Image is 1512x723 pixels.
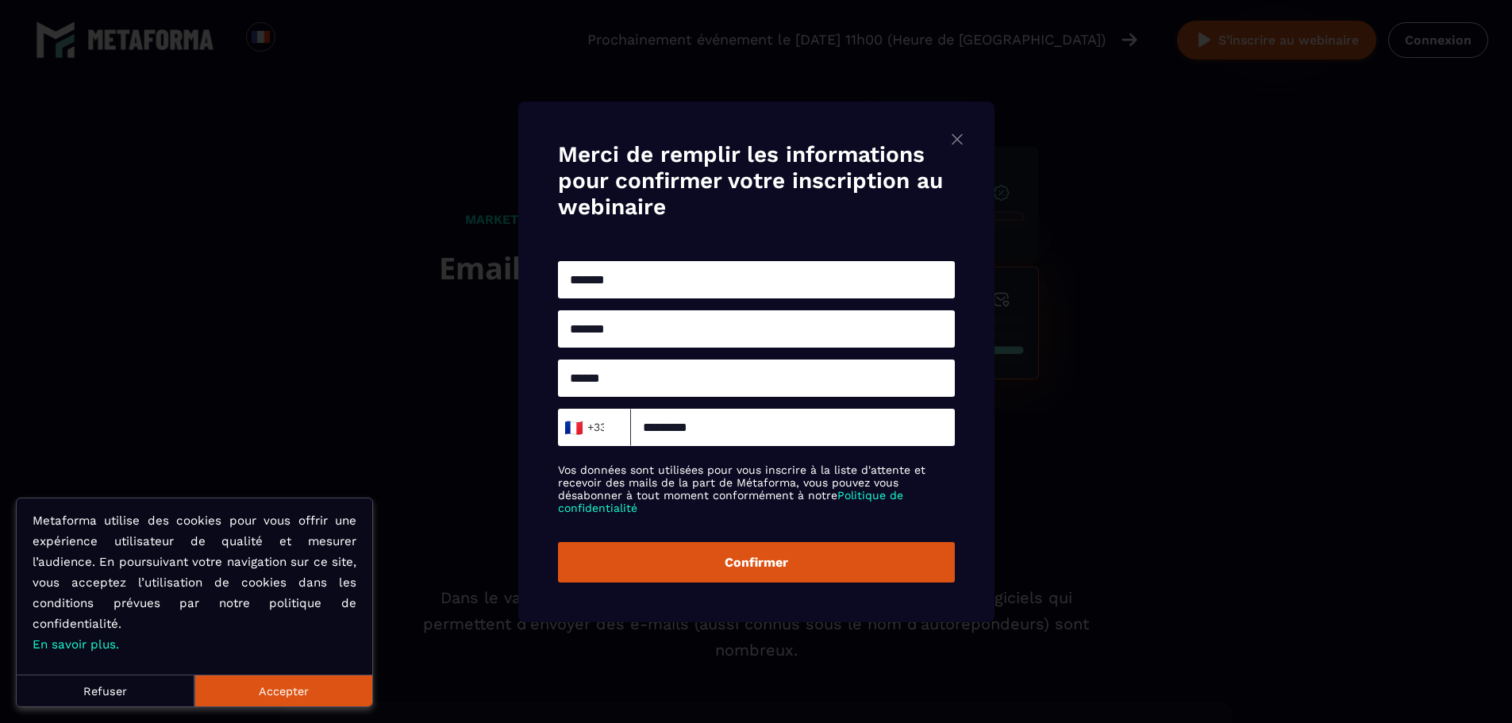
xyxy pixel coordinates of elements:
a: En savoir plus. [33,637,119,652]
h4: Merci de remplir les informations pour confirmer votre inscription au webinaire [558,141,955,220]
button: Confirmer [558,542,955,583]
div: Search for option [558,409,631,446]
button: Refuser [17,675,194,706]
span: +33 [567,416,601,438]
span: 🇫🇷 [563,416,583,438]
label: Vos données sont utilisées pour vous inscrire à la liste d'attente et recevoir des mails de la pa... [558,463,955,514]
a: Politique de confidentialité [558,489,903,514]
button: Accepter [194,675,372,706]
p: Metaforma utilise des cookies pour vous offrir une expérience utilisateur de qualité et mesurer l... [33,510,356,655]
img: close [948,129,967,149]
input: Search for option [605,415,617,439]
